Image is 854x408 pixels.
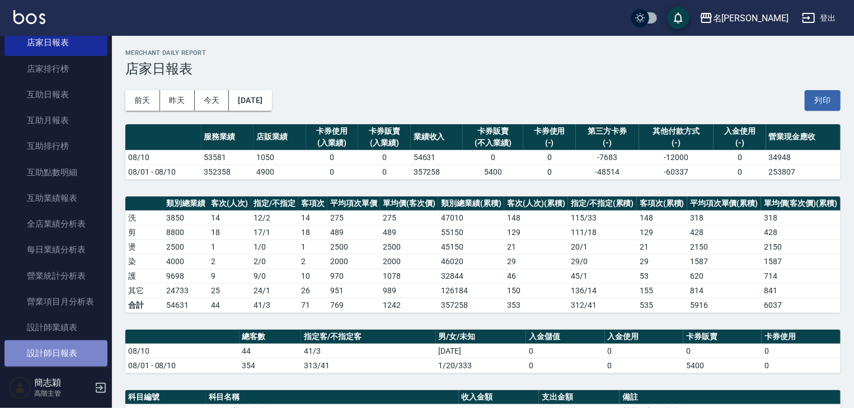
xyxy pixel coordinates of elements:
[125,210,163,225] td: 洗
[251,283,298,298] td: 24 / 1
[568,240,637,254] td: 20 / 1
[683,344,762,358] td: 0
[766,150,841,165] td: 34948
[761,254,841,269] td: 1587
[13,10,45,24] img: Logo
[298,225,327,240] td: 18
[125,196,841,313] table: a dense table
[163,254,208,269] td: 4000
[568,196,637,211] th: 指定/不指定(累積)
[208,283,251,298] td: 25
[361,137,408,149] div: (入業績)
[240,344,302,358] td: 44
[206,390,459,405] th: 科目名稱
[504,254,568,269] td: 29
[637,210,687,225] td: 148
[526,125,573,137] div: 卡券使用
[125,165,201,179] td: 08/01 - 08/10
[687,269,761,283] td: 620
[504,196,568,211] th: 客次(人次)(累積)
[637,298,687,312] td: 535
[667,7,689,29] button: save
[254,165,306,179] td: 4900
[163,240,208,254] td: 2500
[163,196,208,211] th: 類別總業績
[208,269,251,283] td: 9
[459,390,539,405] th: 收入金額
[380,240,438,254] td: 2500
[687,298,761,312] td: 5916
[761,210,841,225] td: 318
[298,196,327,211] th: 客項次
[4,82,107,107] a: 互助日報表
[251,225,298,240] td: 17 / 1
[4,340,107,366] a: 設計師日報表
[683,358,762,373] td: 5400
[526,358,604,373] td: 0
[687,196,761,211] th: 平均項次單價(累積)
[208,298,251,312] td: 44
[766,124,841,151] th: 營業現金應收
[438,254,504,269] td: 46020
[380,269,438,283] td: 1078
[411,150,463,165] td: 54631
[4,56,107,82] a: 店家排行榜
[380,298,438,312] td: 1242
[125,90,160,111] button: 前天
[463,150,523,165] td: 0
[34,388,91,398] p: 高階主管
[642,137,711,149] div: (-)
[436,344,527,358] td: [DATE]
[761,298,841,312] td: 6037
[327,240,380,254] td: 2500
[438,240,504,254] td: 45150
[125,124,841,180] table: a dense table
[163,269,208,283] td: 9698
[125,49,841,57] h2: Merchant Daily Report
[125,254,163,269] td: 染
[438,283,504,298] td: 126184
[163,210,208,225] td: 3850
[251,254,298,269] td: 2 / 0
[163,283,208,298] td: 24733
[361,125,408,137] div: 卡券販賣
[605,330,683,344] th: 入金使用
[436,330,527,344] th: 男/女/未知
[125,61,841,77] h3: 店家日報表
[4,107,107,133] a: 互助月報表
[687,240,761,254] td: 2150
[201,165,254,179] td: 352358
[568,298,637,312] td: 312/41
[687,283,761,298] td: 814
[125,344,240,358] td: 08/10
[4,237,107,262] a: 每日業績分析表
[298,283,327,298] td: 26
[160,90,195,111] button: 昨天
[714,165,766,179] td: 0
[251,298,298,312] td: 41/3
[208,196,251,211] th: 客次(人次)
[251,196,298,211] th: 指定/不指定
[4,263,107,289] a: 營業統計分析表
[4,315,107,340] a: 設計師業績表
[637,254,687,269] td: 29
[761,225,841,240] td: 428
[687,254,761,269] td: 1587
[576,150,639,165] td: -7683
[568,283,637,298] td: 136 / 14
[306,150,359,165] td: 0
[380,283,438,298] td: 989
[639,165,714,179] td: -60337
[438,298,504,312] td: 357258
[201,124,254,151] th: 服務業績
[309,125,356,137] div: 卡券使用
[125,330,841,373] table: a dense table
[251,210,298,225] td: 12 / 2
[251,269,298,283] td: 9 / 0
[637,269,687,283] td: 53
[639,150,714,165] td: -12000
[805,90,841,111] button: 列印
[438,269,504,283] td: 32844
[380,196,438,211] th: 單均價(客次價)
[4,211,107,237] a: 全店業績分析表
